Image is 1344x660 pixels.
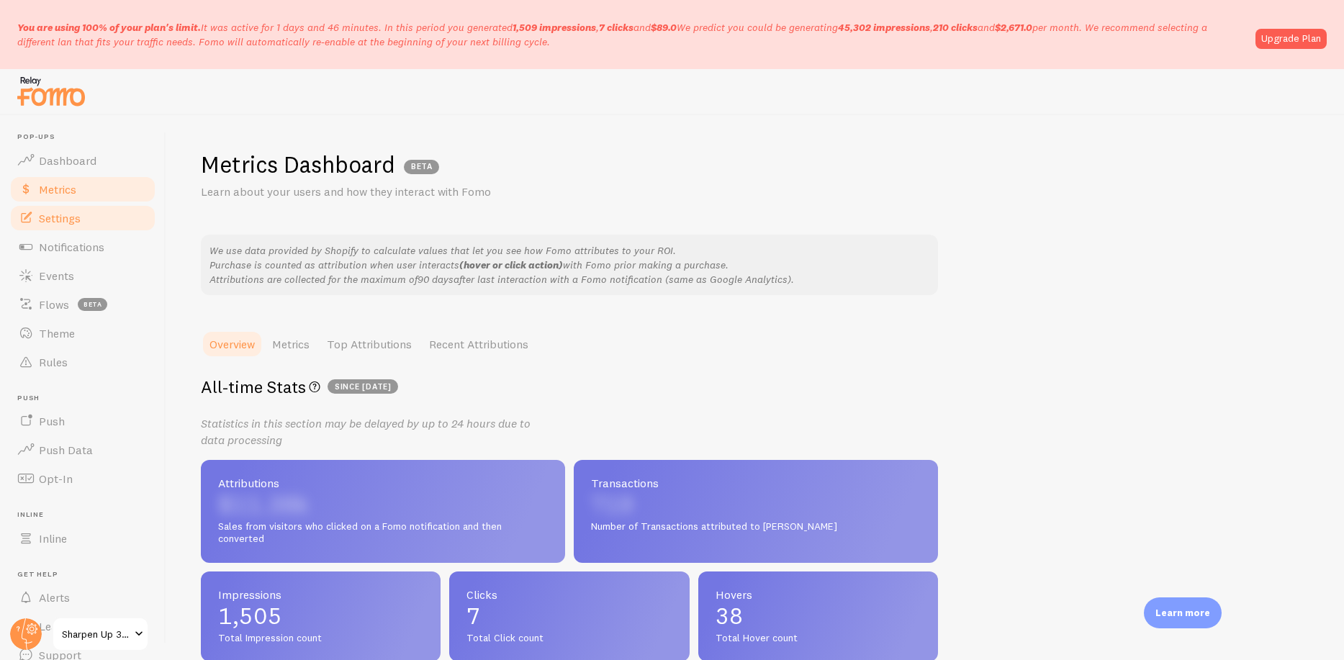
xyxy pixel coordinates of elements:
span: , and [838,21,1032,34]
a: Dashboard [9,146,157,175]
p: We use data provided by Shopify to calculate values that let you see how Fomo attributes to your ... [209,243,929,286]
p: Learn about your users and how they interact with Fomo [201,184,546,200]
span: Get Help [17,570,157,579]
span: Attributions [218,477,548,489]
a: Inline [9,524,157,553]
img: fomo-relay-logo-orange.svg [15,73,87,109]
b: 7 clicks [599,21,633,34]
span: You are using 100% of your plan's limit. [17,21,201,34]
span: since [DATE] [328,379,398,394]
p: Learn more [1155,606,1210,620]
span: Flows [39,297,69,312]
a: Events [9,261,157,290]
span: Pop-ups [17,132,157,142]
span: BETA [404,160,439,174]
span: Settings [39,211,81,225]
a: Sharpen Up 365 [52,617,149,651]
a: Push Data [9,435,157,464]
span: , and [513,21,677,34]
span: Events [39,268,74,283]
span: Push Data [39,443,93,457]
a: Recent Attributions [420,330,537,358]
span: Notifications [39,240,104,254]
span: Hovers [716,589,921,600]
b: 210 clicks [933,21,978,34]
p: It was active for 1 days and 46 minutes. In this period you generated We predict you could be gen... [17,20,1247,49]
span: Sales from visitors who clicked on a Fomo notification and then converted [218,520,548,546]
span: Impressions [218,589,423,600]
a: Opt-In [9,464,157,493]
b: 45,302 impressions [838,21,930,34]
a: Upgrade Plan [1255,29,1327,49]
span: Sharpen Up 365 [62,625,130,643]
span: Total Click count [466,632,672,645]
span: Rules [39,355,68,369]
h1: Metrics Dashboard [201,150,395,179]
span: Dashboard [39,153,96,168]
a: Push [9,407,157,435]
a: Rules [9,348,157,376]
a: Overview [201,330,263,358]
span: Total Impression count [218,632,423,645]
div: Learn more [1144,597,1222,628]
span: Push [39,414,65,428]
b: 1,509 impressions [513,21,596,34]
span: 38 [716,605,921,628]
em: 90 days [418,273,454,286]
a: Metrics [263,330,318,358]
i: Statistics in this section may be delayed by up to 24 hours due to data processing [201,416,531,447]
a: Settings [9,204,157,232]
a: Metrics [9,175,157,204]
a: Theme [9,319,157,348]
span: Opt-In [39,471,73,486]
span: Clicks [466,589,672,600]
span: Theme [39,326,75,340]
span: Push [17,394,157,403]
h2: All-time Stats [201,376,938,398]
span: 1,505 [218,605,423,628]
span: Alerts [39,590,70,605]
span: Total Hover count [716,632,921,645]
a: Top Attributions [318,330,420,358]
span: Metrics [39,182,76,196]
b: $89.0 [651,21,677,34]
span: beta [78,298,107,311]
a: Notifications [9,232,157,261]
a: Learn [9,612,157,641]
span: 7 [466,605,672,628]
span: Transactions [591,477,921,489]
a: Alerts [9,583,157,612]
a: Flows beta [9,290,157,319]
b: (hover or click action) [459,258,563,271]
span: Inline [17,510,157,520]
span: Number of Transactions attributed to [PERSON_NAME] [591,520,921,533]
span: Inline [39,531,67,546]
b: $2,671.0 [995,21,1032,34]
